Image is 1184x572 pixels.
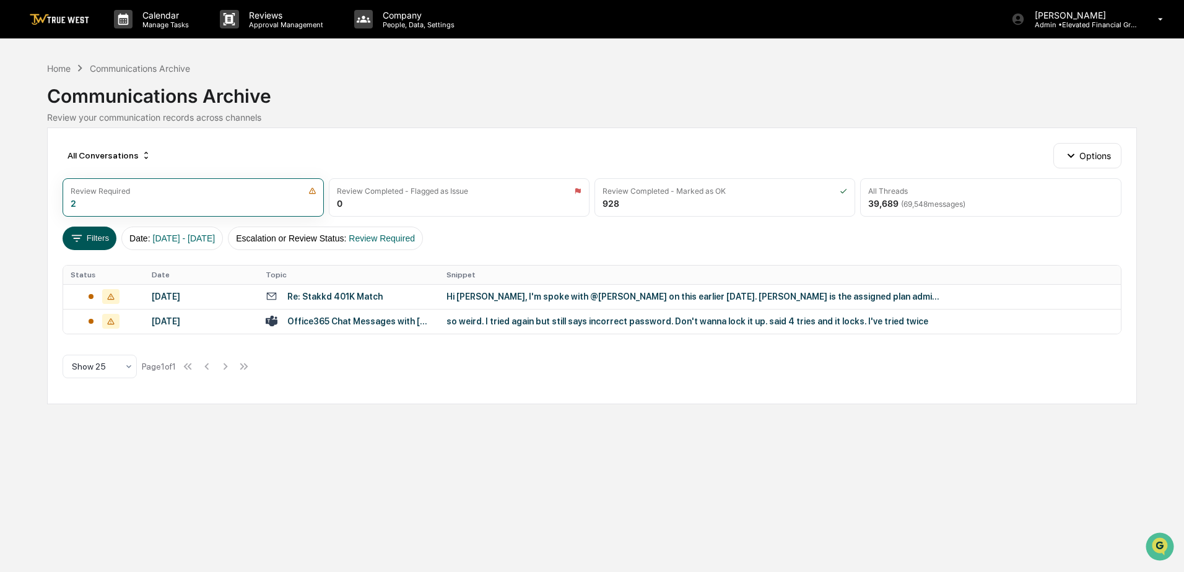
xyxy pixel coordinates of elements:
div: Start new chat [42,95,203,107]
button: Filters [63,227,116,250]
span: [DATE] - [DATE] [153,233,215,243]
div: Communications Archive [47,75,1136,107]
div: Review Required [71,186,130,196]
img: icon [308,187,316,195]
th: Snippet [439,266,1120,284]
div: [DATE] [152,316,251,326]
a: 🔎Data Lookup [7,175,83,197]
img: logo [30,14,89,25]
p: Admin • Elevated Financial Group [1025,20,1140,29]
p: People, Data, Settings [373,20,461,29]
th: Date [144,266,258,284]
p: Company [373,10,461,20]
div: Review your communication records across channels [47,112,1136,123]
div: Hi [PERSON_NAME], I'm spoke with @[PERSON_NAME] on this earlier [DATE]. [PERSON_NAME] is the assi... [446,292,942,301]
p: Manage Tasks [133,20,195,29]
iframe: Open customer support [1144,531,1178,565]
div: All Conversations [63,145,156,165]
div: 39,689 [868,198,965,209]
div: Re: Stakkd 401K Match [287,292,383,301]
div: 🗄️ [90,157,100,167]
p: How can we help? [12,26,225,46]
div: 0 [337,198,342,209]
div: 🖐️ [12,157,22,167]
div: so weird. I tried again but still says incorrect password. Don't wanna lock it up. said 4 tries a... [446,316,942,326]
div: Communications Archive [90,63,190,74]
div: Office365 Chat Messages with [PERSON_NAME], [PERSON_NAME] on [DATE] [287,316,432,326]
p: Calendar [133,10,195,20]
th: Topic [258,266,439,284]
div: Review Completed - Marked as OK [603,186,726,196]
img: 1746055101610-c473b297-6a78-478c-a979-82029cc54cd1 [12,95,35,117]
button: Date:[DATE] - [DATE] [121,227,223,250]
span: Preclearance [25,156,80,168]
a: 🖐️Preclearance [7,151,85,173]
p: [PERSON_NAME] [1025,10,1140,20]
span: Review Required [349,233,415,243]
div: 928 [603,198,619,209]
span: Pylon [123,210,150,219]
button: Options [1053,143,1121,168]
span: Attestations [102,156,154,168]
div: Page 1 of 1 [142,362,176,371]
div: Review Completed - Flagged as Issue [337,186,468,196]
div: Home [47,63,71,74]
a: 🗄️Attestations [85,151,159,173]
p: Reviews [239,10,329,20]
div: We're available if you need us! [42,107,157,117]
a: Powered byPylon [87,209,150,219]
div: 🔎 [12,181,22,191]
div: [DATE] [152,292,251,301]
button: Escalation or Review Status:Review Required [228,227,423,250]
span: ( 69,548 messages) [901,199,965,209]
div: All Threads [868,186,908,196]
img: icon [574,187,581,195]
span: Data Lookup [25,180,78,192]
button: Start new chat [211,98,225,113]
th: Status [63,266,144,284]
p: Approval Management [239,20,329,29]
div: 2 [71,198,76,209]
img: icon [840,187,847,195]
